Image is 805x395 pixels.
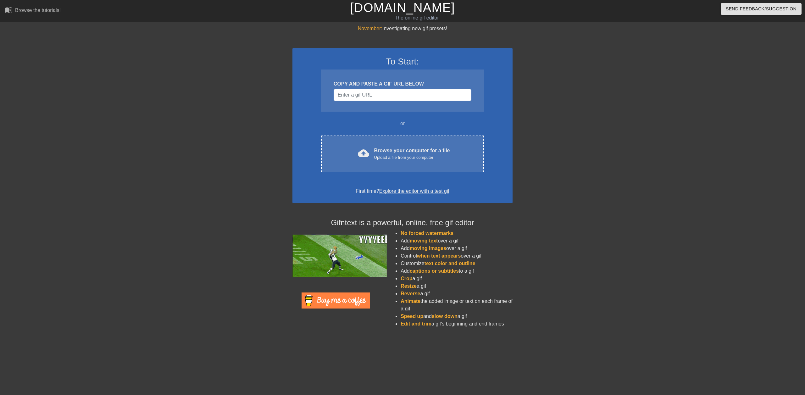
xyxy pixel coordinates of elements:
[401,282,513,290] li: a gif
[425,261,475,266] span: text color and outline
[401,231,453,236] span: No forced watermarks
[350,1,455,14] a: [DOMAIN_NAME]
[358,147,369,159] span: cloud_upload
[374,147,450,161] div: Browse your computer for a file
[309,120,496,127] div: or
[401,260,513,267] li: Customize
[379,188,449,194] a: Explore the editor with a test gif
[334,89,471,101] input: Username
[726,5,797,13] span: Send Feedback/Suggestion
[401,291,420,296] span: Reverse
[401,321,431,326] span: Edit and trim
[401,276,412,281] span: Crop
[5,6,61,16] a: Browse the tutorials!
[417,253,461,259] span: when text appears
[401,275,513,282] li: a gif
[374,154,450,161] div: Upload a file from your computer
[401,237,513,245] li: Add over a gif
[410,246,446,251] span: moving images
[5,6,13,14] span: menu_book
[401,313,513,320] li: and a gif
[358,26,382,31] span: November:
[292,235,387,277] img: football_small.gif
[301,56,504,67] h3: To Start:
[292,25,513,32] div: Investigating new gif presets!
[401,252,513,260] li: Control over a gif
[401,267,513,275] li: Add to a gif
[271,14,562,22] div: The online gif editor
[15,8,61,13] div: Browse the tutorials!
[401,245,513,252] li: Add over a gif
[334,80,471,88] div: COPY AND PASTE A GIF URL BELOW
[302,292,370,309] img: Buy Me A Coffee
[410,268,459,274] span: captions or subtitles
[401,320,513,328] li: a gif's beginning and end frames
[301,187,504,195] div: First time?
[401,314,423,319] span: Speed up
[410,238,438,243] span: moving text
[401,298,420,304] span: Animate
[401,283,417,289] span: Resize
[432,314,458,319] span: slow down
[401,290,513,298] li: a gif
[401,298,513,313] li: the added image or text on each frame of a gif
[721,3,802,15] button: Send Feedback/Suggestion
[292,218,513,227] h4: Gifntext is a powerful, online, free gif editor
